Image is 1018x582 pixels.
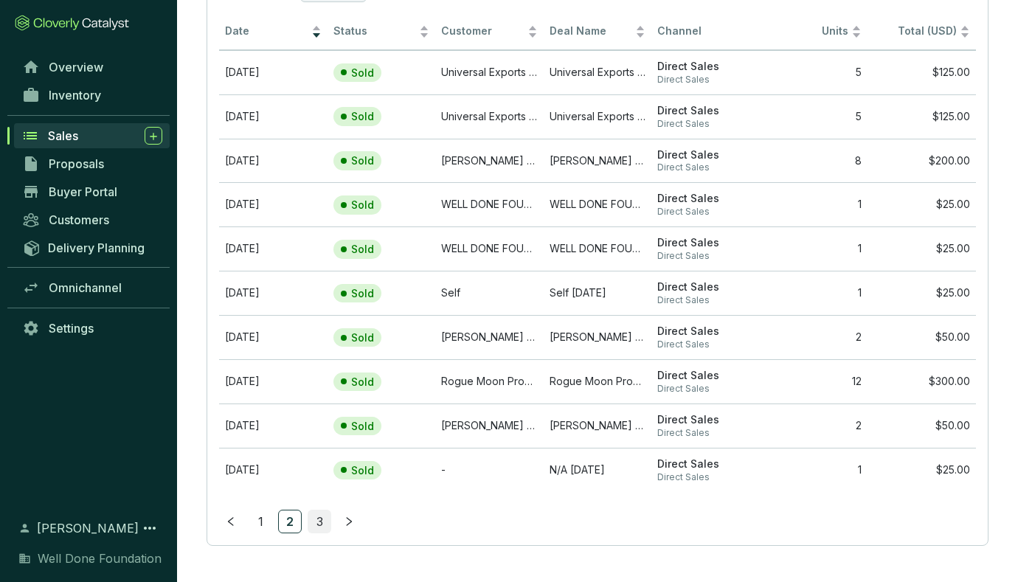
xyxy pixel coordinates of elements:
td: N/A Jun 04 [544,448,652,492]
a: Settings [15,316,170,341]
a: Overview [15,55,170,80]
p: Sold [351,331,374,344]
span: Direct Sales [657,457,754,471]
button: right [337,510,361,533]
span: Inventory [49,88,101,103]
span: Direct Sales [657,206,754,218]
p: Sold [351,287,374,300]
td: 2 [760,315,868,359]
td: $25.00 [868,226,976,271]
span: Direct Sales [657,383,754,395]
p: Sold [351,66,374,80]
td: Rogue Moon Productions [435,359,544,403]
span: Buyer Portal [49,184,117,199]
p: Sold [351,110,374,123]
a: Inventory [15,83,170,108]
td: Jul 11 2025 [219,50,328,94]
td: Self [435,271,544,315]
th: Date [219,14,328,50]
span: Direct Sales [657,236,754,250]
td: $125.00 [868,50,976,94]
th: Status [328,14,436,50]
td: Universal Exports GNC Jul 11 [544,94,652,139]
td: $125.00 [868,94,976,139]
span: Direct Sales [657,339,754,350]
li: 3 [308,510,331,533]
li: Previous Page [219,510,243,533]
td: WELL DONE FOUNDATION, INC Jul 01 [544,182,652,226]
span: Status [333,24,417,38]
span: Direct Sales [657,192,754,206]
span: Omnichannel [49,280,122,295]
a: Delivery Planning [15,235,170,260]
p: Sold [351,198,374,212]
td: 5 [760,50,868,94]
span: Direct Sales [657,250,754,262]
td: 2 [760,403,868,448]
a: Proposals [15,151,170,176]
li: 1 [249,510,272,533]
span: Direct Sales [657,413,754,427]
span: Proposals [49,156,104,171]
a: Omnichannel [15,275,170,300]
span: [PERSON_NAME] [37,519,139,537]
a: 1 [249,510,271,533]
td: Keith & Toni Kuffel [435,139,544,183]
td: Jun 19 2025 [219,359,328,403]
td: - [435,448,544,492]
span: Sales [48,128,78,143]
td: Universal Exports GNC Jul 11 [544,50,652,94]
td: Jun 29 2025 [219,271,328,315]
p: Sold [351,464,374,477]
span: Direct Sales [657,325,754,339]
td: Jul 01 2025 [219,182,328,226]
span: Direct Sales [657,280,754,294]
a: 2 [279,510,301,533]
span: Customer [441,24,524,38]
td: $25.00 [868,182,976,226]
span: Well Done Foundation [38,550,162,567]
td: WELL DONE FOUNDATION, INC [435,226,544,271]
td: Universal Exports GNC [435,94,544,139]
td: 1 [760,226,868,271]
td: $300.00 [868,359,976,403]
th: Customer [435,14,544,50]
td: Purvis Energy Advisors Jun 17 [544,403,652,448]
span: Direct Sales [657,118,754,130]
td: Jul 01 2025 [219,226,328,271]
span: Overview [49,60,103,75]
span: Direct Sales [657,369,754,383]
span: Direct Sales [657,294,754,306]
td: Universal Exports GNC [435,50,544,94]
td: Jun 04 2025 [219,448,328,492]
th: Units [760,14,868,50]
span: Settings [49,321,94,336]
td: Rogue Moon Productions Jun 19 [544,359,652,403]
button: left [219,510,243,533]
span: Direct Sales [657,60,754,74]
a: Customers [15,207,170,232]
span: Direct Sales [657,148,754,162]
td: Jun 17 2025 [219,403,328,448]
td: $25.00 [868,271,976,315]
td: 1 [760,182,868,226]
td: WELL DONE FOUNDATION, INC [435,182,544,226]
td: 12 [760,359,868,403]
span: Direct Sales [657,162,754,173]
span: Direct Sales [657,471,754,483]
td: Purvis Energy Advisors [435,403,544,448]
a: Sales [14,123,170,148]
td: Self Jun 29 [544,271,652,315]
span: Date [225,24,308,38]
p: Sold [351,420,374,433]
p: Sold [351,375,374,389]
td: Keith & Toni Kuffel Jul 07 [544,139,652,183]
span: right [344,516,354,527]
p: Sold [351,154,374,167]
td: 8 [760,139,868,183]
td: $50.00 [868,315,976,359]
span: Direct Sales [657,74,754,86]
span: Units [766,24,849,38]
td: Michael Bruce Fraser Jun 27 [544,315,652,359]
td: Jun 27 2025 [219,315,328,359]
